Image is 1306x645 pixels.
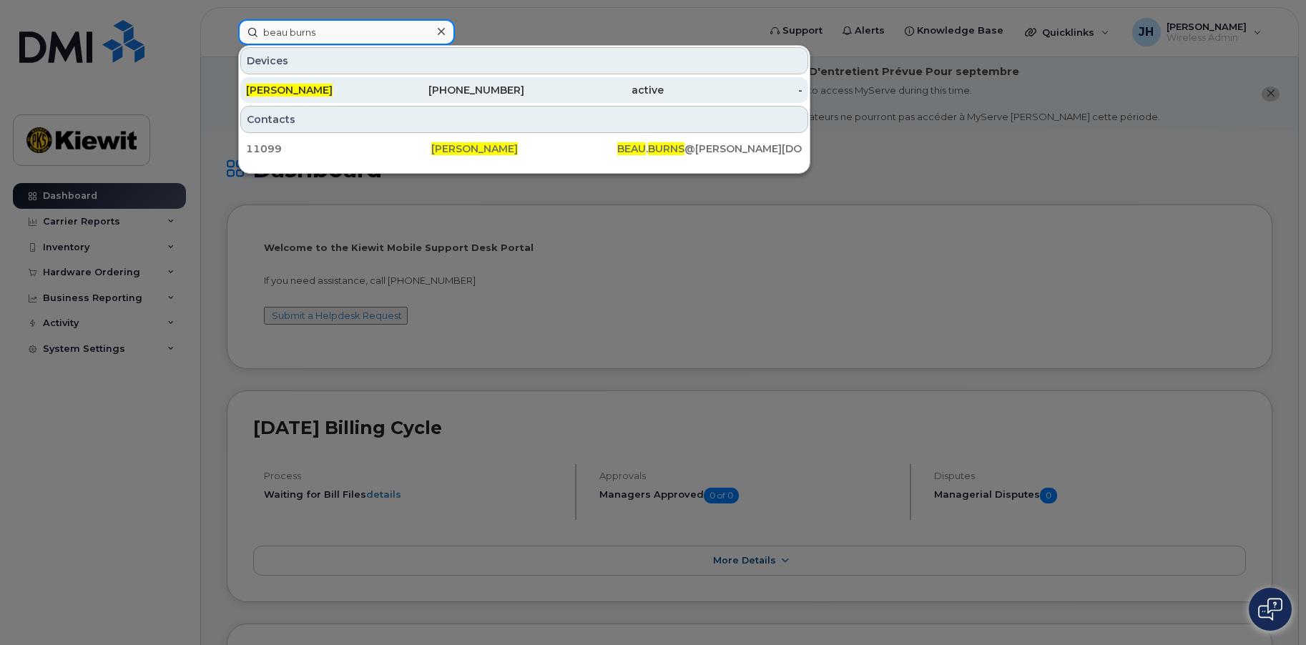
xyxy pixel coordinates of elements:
span: BEAU [617,142,646,155]
span: BURNS [648,142,684,155]
img: Open chat [1258,598,1282,621]
div: - [664,83,803,97]
div: . @[PERSON_NAME][DOMAIN_NAME] [617,142,802,156]
div: Devices [240,47,808,74]
div: active [524,83,664,97]
div: Contacts [240,106,808,133]
div: [PHONE_NUMBER] [386,83,525,97]
div: 11099 [246,142,431,156]
a: 11099[PERSON_NAME]BEAU.BURNS@[PERSON_NAME][DOMAIN_NAME] [240,136,808,162]
span: [PERSON_NAME] [246,84,333,97]
a: [PERSON_NAME][PHONE_NUMBER]active- [240,77,808,103]
span: [PERSON_NAME] [431,142,518,155]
